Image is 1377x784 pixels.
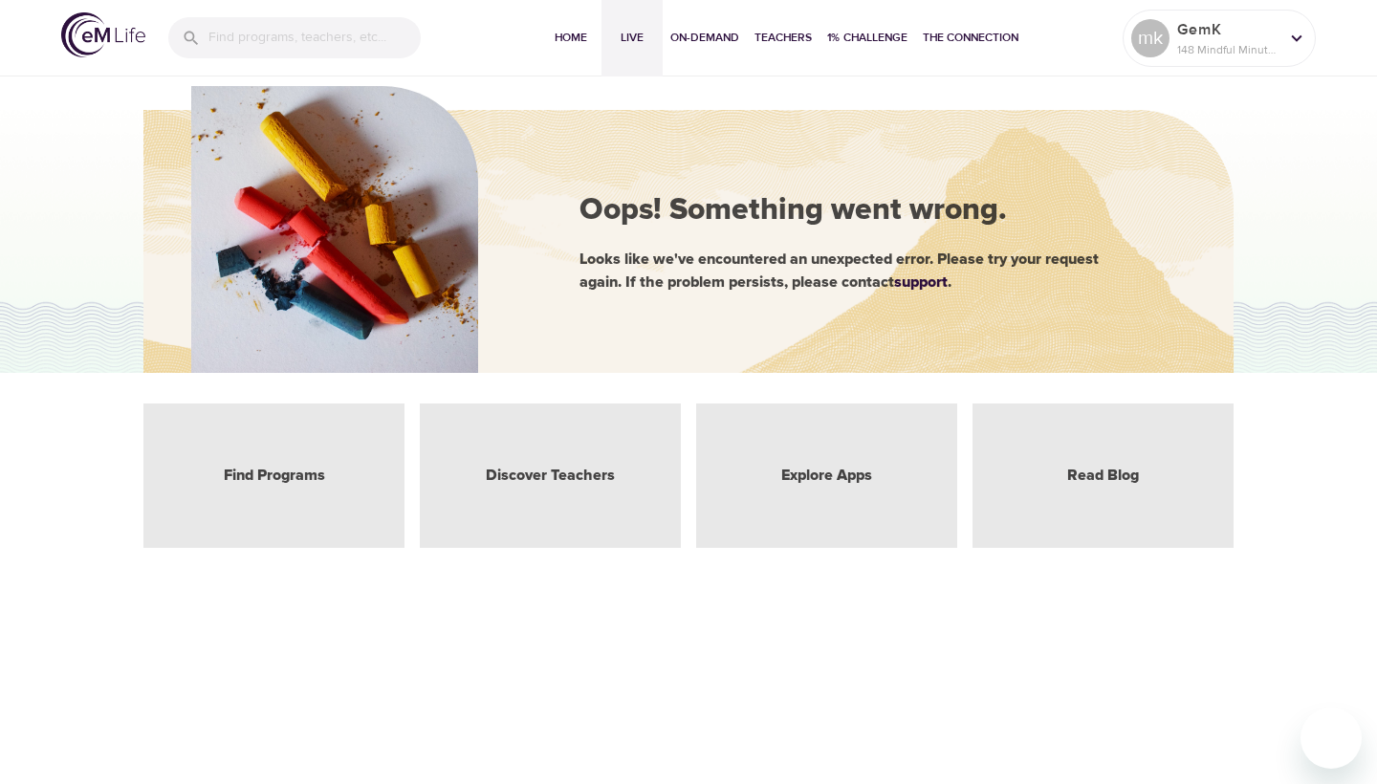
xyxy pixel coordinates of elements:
a: Discover Teachers [486,465,615,487]
span: The Connection [923,28,1018,48]
a: Read Blog [1067,465,1139,487]
a: Explore Apps [781,465,872,487]
span: Home [548,28,594,48]
a: Find Programs [224,465,325,487]
div: Looks like we've encountered an unexpected error. Please try your request again. If the problem p... [579,248,1172,294]
span: 1% Challenge [827,28,907,48]
span: Teachers [754,28,812,48]
div: Oops! Something went wrong. [579,189,1172,233]
img: hero [191,86,478,373]
img: logo [61,12,145,57]
p: 148 Mindful Minutes [1177,41,1279,58]
input: Find programs, teachers, etc... [208,17,421,58]
a: support [894,274,948,290]
p: GemK [1177,18,1279,41]
span: On-Demand [670,28,739,48]
span: Live [609,28,655,48]
div: mk [1131,19,1169,57]
iframe: Button to launch messaging window [1300,708,1362,769]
